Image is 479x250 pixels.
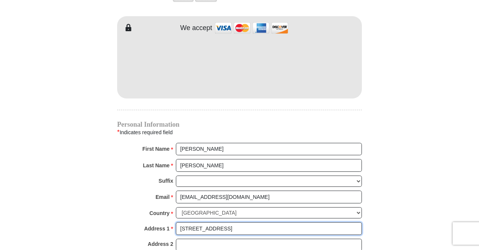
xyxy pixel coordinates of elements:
[117,121,362,127] h4: Personal Information
[142,144,169,154] strong: First Name
[214,20,289,36] img: credit cards accepted
[143,160,170,171] strong: Last Name
[144,223,170,234] strong: Address 1
[148,239,173,249] strong: Address 2
[117,127,362,137] div: Indicates required field
[180,24,212,32] h4: We accept
[149,208,170,218] strong: Country
[159,176,173,186] strong: Suffix
[156,192,169,202] strong: Email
